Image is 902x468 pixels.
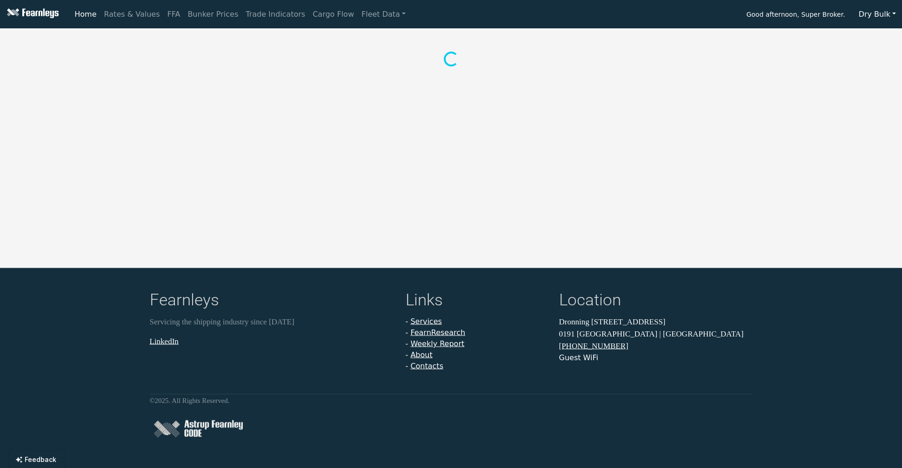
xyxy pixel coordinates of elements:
[410,362,443,370] a: Contacts
[559,342,628,350] a: [PHONE_NUMBER]
[150,336,179,345] a: LinkedIn
[410,317,441,326] a: Services
[150,290,394,312] h4: Fearnleys
[150,397,230,404] small: © 2025 . All Rights Reserved.
[71,5,100,24] a: Home
[406,316,548,327] li: -
[559,352,598,363] button: Guest WiFi
[242,5,309,24] a: Trade Indicators
[184,5,242,24] a: Bunker Prices
[309,5,358,24] a: Cargo Flow
[5,8,59,20] img: Fearnleys Logo
[406,338,548,349] li: -
[559,316,753,328] p: Dronning [STREET_ADDRESS]
[406,349,548,361] li: -
[164,5,184,24] a: FFA
[410,339,464,348] a: Weekly Report
[150,316,394,328] p: Servicing the shipping industry since [DATE]
[100,5,164,24] a: Rates & Values
[559,328,753,340] p: 0191 [GEOGRAPHIC_DATA] | [GEOGRAPHIC_DATA]
[746,7,845,23] span: Good afternoon, Super Broker.
[406,327,548,338] li: -
[410,350,432,359] a: About
[559,290,753,312] h4: Location
[358,5,409,24] a: Fleet Data
[853,6,902,23] button: Dry Bulk
[406,361,548,372] li: -
[406,290,548,312] h4: Links
[410,328,465,337] a: FearnResearch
